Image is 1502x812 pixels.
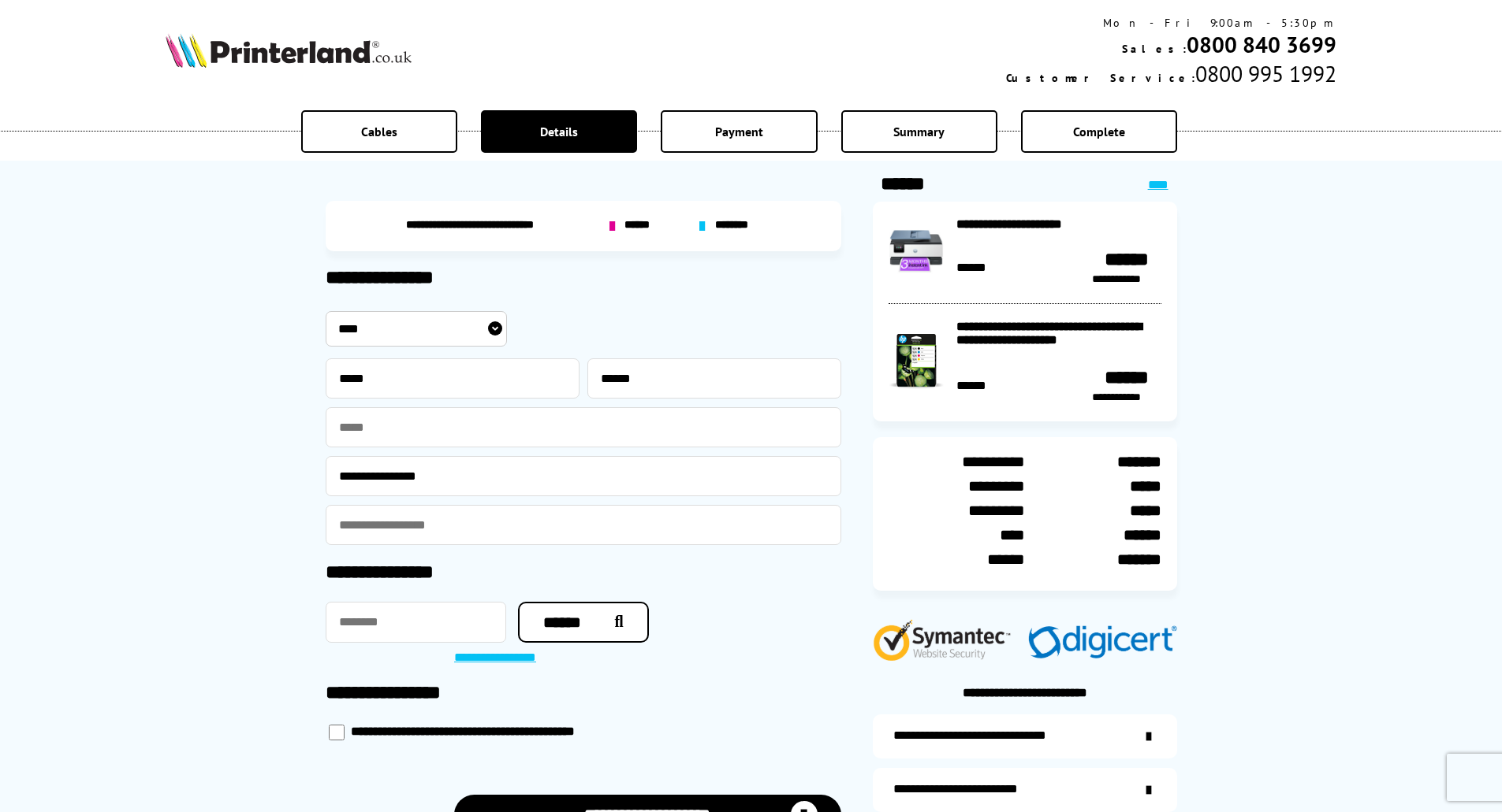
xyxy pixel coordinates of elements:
[873,768,1177,812] a: items-arrive
[1122,42,1187,56] span: Sales:
[1073,124,1125,139] span: Complete
[166,33,412,68] img: Printerland Logo
[1195,59,1336,88] span: 0800 995 1992
[873,714,1177,758] a: additional-ink
[1187,30,1336,59] a: 0800 840 3699
[361,124,397,139] span: Cables
[893,124,945,139] span: Summary
[1006,16,1336,30] div: Mon - Fri 9:00am - 5:30pm
[540,124,578,139] span: Details
[1006,71,1195,85] span: Customer Service:
[715,124,763,139] span: Payment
